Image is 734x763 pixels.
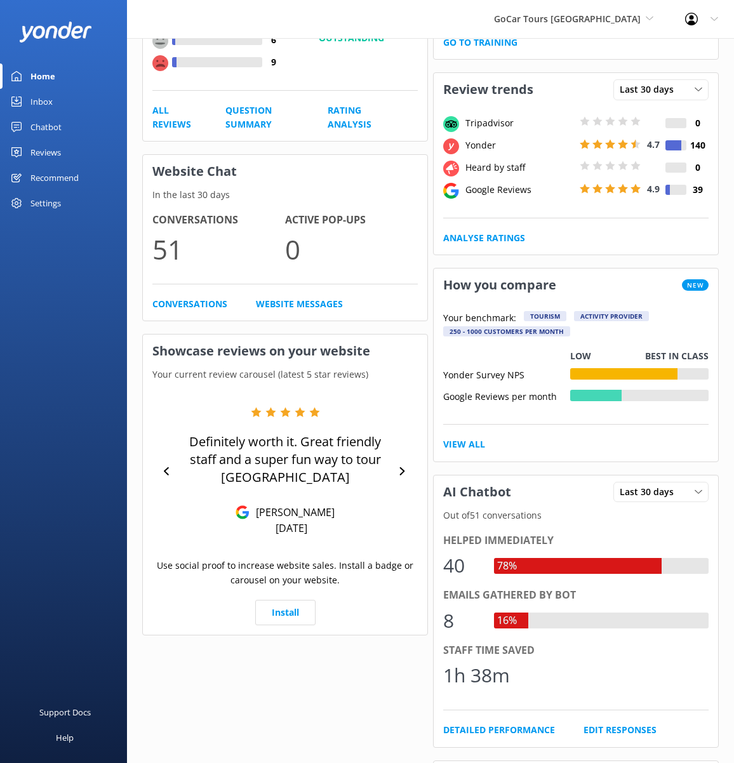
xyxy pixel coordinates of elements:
[152,559,418,587] p: Use social proof to increase website sales. Install a badge or carousel on your website.
[443,368,570,380] div: Yonder Survey NPS
[443,437,485,451] a: View All
[620,83,681,96] span: Last 30 days
[143,368,427,381] p: Your current review carousel (latest 5 star reviews)
[686,161,709,175] h4: 0
[434,73,543,106] h3: Review trends
[443,642,709,659] div: Staff time saved
[30,114,62,140] div: Chatbot
[494,13,641,25] span: GoCar Tours [GEOGRAPHIC_DATA]
[443,533,709,549] div: Helped immediately
[494,613,520,629] div: 16%
[328,103,389,132] a: Rating Analysis
[19,22,92,43] img: yonder-white-logo.png
[443,36,517,50] a: Go to Training
[152,103,197,132] a: All Reviews
[285,228,418,270] p: 0
[574,311,649,321] div: Activity Provider
[255,600,316,625] a: Install
[143,188,427,202] p: In the last 30 days
[262,55,284,69] h4: 9
[443,550,481,581] div: 40
[143,155,427,188] h3: Website Chat
[686,183,709,197] h4: 39
[39,700,91,725] div: Support Docs
[30,63,55,89] div: Home
[462,183,577,197] div: Google Reviews
[276,521,307,535] p: [DATE]
[225,103,299,132] a: Question Summary
[30,140,61,165] div: Reviews
[56,725,74,750] div: Help
[443,606,481,636] div: 8
[647,183,660,195] span: 4.9
[256,297,343,311] a: Website Messages
[434,269,566,302] h3: How you compare
[443,587,709,604] div: Emails gathered by bot
[177,433,394,486] p: Definitely worth it. Great friendly staff and a super fun way to tour [GEOGRAPHIC_DATA]
[620,485,681,499] span: Last 30 days
[686,138,709,152] h4: 140
[645,349,709,363] p: Best in class
[285,212,418,229] h4: Active Pop-ups
[524,311,566,321] div: Tourism
[494,558,520,574] div: 78%
[30,89,53,114] div: Inbox
[152,212,285,229] h4: Conversations
[143,335,427,368] h3: Showcase reviews on your website
[250,505,335,519] p: [PERSON_NAME]
[443,231,525,245] a: Analyse Ratings
[262,33,284,47] h4: 6
[647,138,660,150] span: 4.7
[584,723,657,737] a: Edit Responses
[443,311,516,326] p: Your benchmark:
[434,475,521,508] h3: AI Chatbot
[434,508,718,522] p: Out of 51 conversations
[443,390,570,401] div: Google Reviews per month
[462,116,577,130] div: Tripadvisor
[30,190,61,216] div: Settings
[152,228,285,270] p: 51
[443,723,555,737] a: Detailed Performance
[30,165,79,190] div: Recommend
[682,279,709,291] span: New
[443,660,510,691] div: 1h 38m
[686,116,709,130] h4: 0
[462,161,577,175] div: Heard by staff
[570,349,591,363] p: Low
[152,297,227,311] a: Conversations
[443,326,570,336] div: 250 - 1000 customers per month
[236,505,250,519] img: Google Reviews
[462,138,577,152] div: Yonder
